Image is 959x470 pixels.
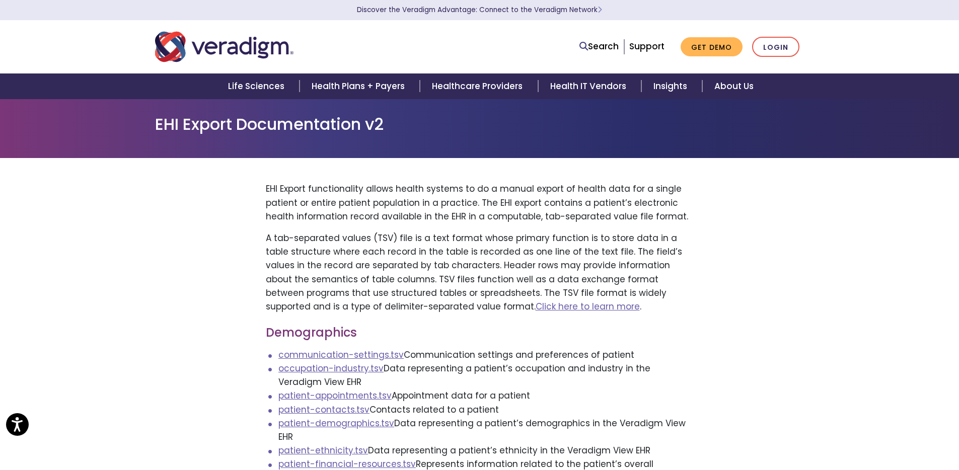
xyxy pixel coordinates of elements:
[420,73,538,99] a: Healthcare Providers
[538,73,641,99] a: Health IT Vendors
[278,349,404,361] a: communication-settings.tsv
[536,300,640,312] a: Click here to learn more
[702,73,766,99] a: About Us
[278,348,694,362] li: Communication settings and preferences of patient
[681,37,743,57] a: Get Demo
[155,115,804,134] h1: EHI Export Documentation v2
[629,40,665,52] a: Support
[357,5,602,15] a: Discover the Veradigm Advantage: Connect to the Veradigm NetworkLearn More
[266,182,694,223] p: EHI Export functionality allows health systems to do a manual export of health data for a single ...
[598,5,602,15] span: Learn More
[266,231,694,314] p: A tab-separated values (TSV) file is a text format whose primary function is to store data in a t...
[641,73,702,99] a: Insights
[752,37,799,57] a: Login
[300,73,420,99] a: Health Plans + Payers
[155,30,293,63] img: Veradigm logo
[266,326,694,340] h3: Demographics
[216,73,300,99] a: Life Sciences
[579,40,619,53] a: Search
